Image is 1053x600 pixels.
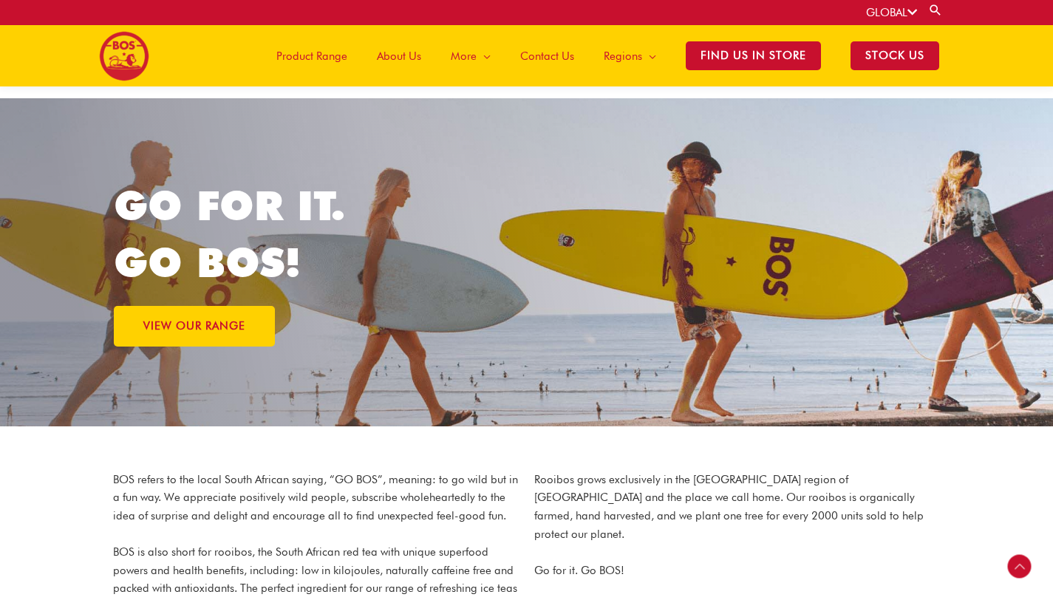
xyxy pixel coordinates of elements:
span: VIEW OUR RANGE [143,321,245,332]
img: BOS logo finals-200px [99,31,149,81]
a: More [436,25,505,86]
a: Contact Us [505,25,589,86]
a: Regions [589,25,671,86]
a: Product Range [262,25,362,86]
span: STOCK US [851,41,939,70]
a: Search button [928,3,943,17]
nav: Site Navigation [251,25,954,86]
h1: GO FOR IT. GO BOS! [114,177,527,291]
span: Contact Us [520,34,574,78]
a: VIEW OUR RANGE [114,306,275,347]
span: About Us [377,34,421,78]
p: Rooibos grows exclusively in the [GEOGRAPHIC_DATA] region of [GEOGRAPHIC_DATA] and the place we c... [534,471,941,544]
span: Regions [604,34,642,78]
a: GLOBAL [866,6,917,19]
a: STOCK US [836,25,954,86]
span: Find Us in Store [686,41,821,70]
p: BOS refers to the local South African saying, “GO BOS”, meaning: to go wild but in a fun way. We ... [113,471,519,525]
a: About Us [362,25,436,86]
p: Go for it. Go BOS! [534,562,941,580]
span: More [451,34,477,78]
span: Product Range [276,34,347,78]
a: Find Us in Store [671,25,836,86]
